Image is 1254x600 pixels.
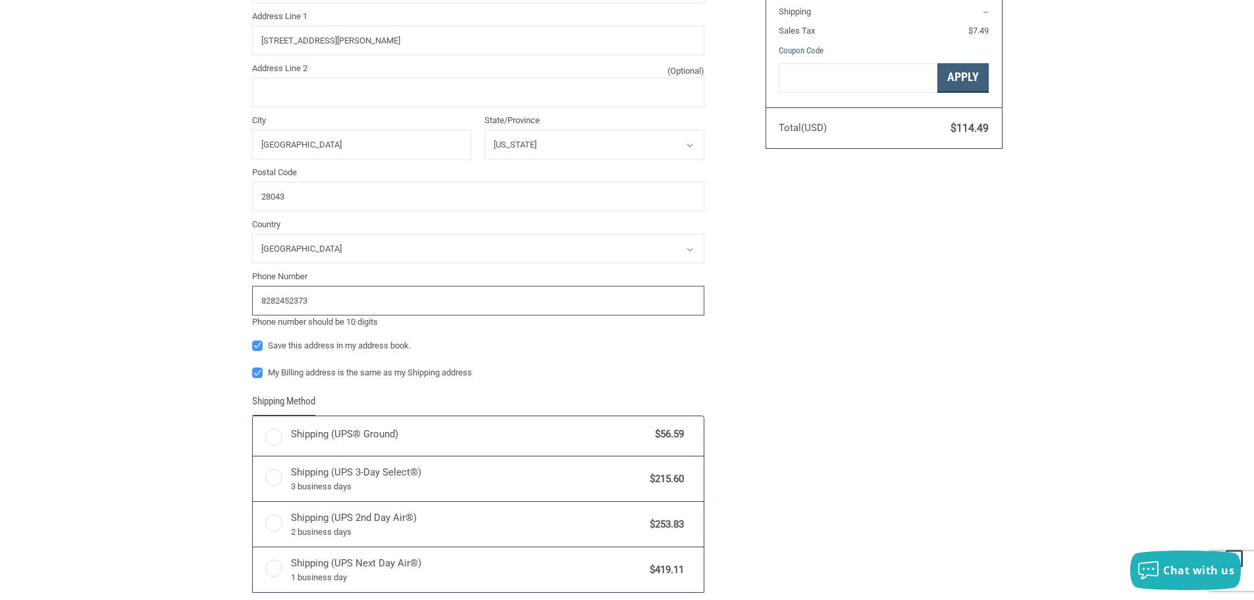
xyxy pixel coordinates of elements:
[252,270,704,283] label: Phone Number
[484,114,704,127] label: State/Province
[779,26,815,36] span: Sales Tax
[644,562,685,578] span: $419.11
[252,315,704,329] div: Phone number should be 10 digits
[291,427,649,442] span: Shipping (UPS® Ground)
[252,114,472,127] label: City
[779,122,827,134] span: Total (USD)
[291,556,644,584] span: Shipping (UPS Next Day Air®)
[252,166,704,179] label: Postal Code
[291,571,644,584] span: 1 business day
[252,10,704,23] label: Address Line 1
[951,122,989,134] span: $114.49
[779,7,811,16] span: Shipping
[291,480,644,493] span: 3 business days
[1130,551,1241,590] button: Chat with us
[252,218,704,231] label: Country
[291,526,644,539] span: 2 business days
[252,368,704,378] label: My Billing address is the same as my Shipping address
[968,26,989,36] span: $7.49
[937,63,989,93] button: Apply
[649,427,685,442] span: $56.59
[779,63,937,93] input: Gift Certificate or Coupon Code
[252,394,315,416] legend: Shipping Method
[779,45,823,55] a: Coupon Code
[252,341,704,351] label: Save this address in my address book.
[644,472,685,487] span: $215.60
[983,7,989,16] span: --
[644,517,685,532] span: $253.83
[1163,563,1234,578] span: Chat with us
[291,510,644,538] span: Shipping (UPS 2nd Day Air®)
[667,65,704,78] small: (Optional)
[291,465,644,493] span: Shipping (UPS 3-Day Select®)
[252,62,704,75] label: Address Line 2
